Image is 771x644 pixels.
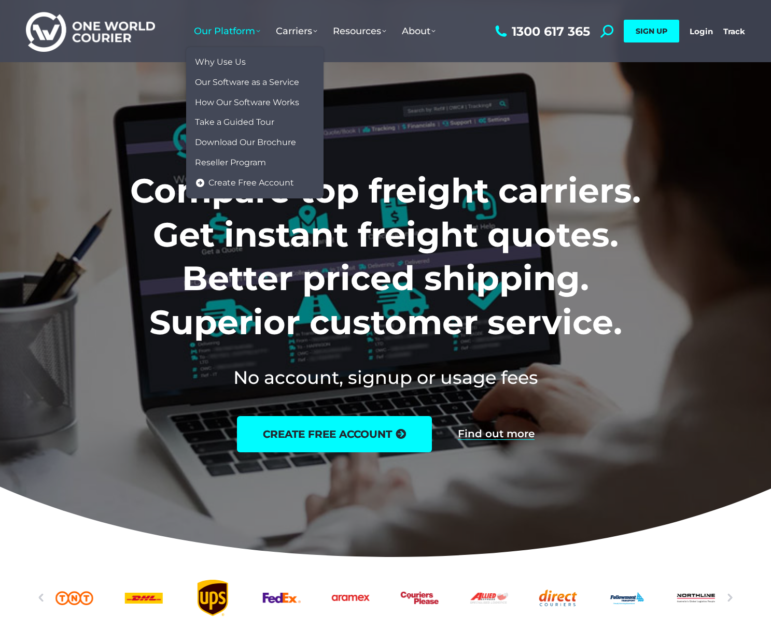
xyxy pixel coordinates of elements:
[194,25,260,37] span: Our Platform
[677,580,715,616] div: 11 / 25
[470,580,508,616] div: 8 / 25
[195,158,266,168] span: Reseller Program
[493,25,590,38] a: 1300 617 365
[723,26,745,36] a: Track
[195,77,299,88] span: Our Software as a Service
[124,580,162,616] div: 3 / 25
[332,580,370,616] div: 6 / 25
[191,153,318,173] a: Reseller Program
[325,15,394,47] a: Resources
[195,117,274,128] span: Take a Guided Tour
[62,169,709,344] h1: Compare top freight carriers. Get instant freight quotes. Better priced shipping. Superior custom...
[268,15,325,47] a: Carriers
[62,365,709,390] h2: No account, signup or usage fees
[195,137,296,148] span: Download Our Brochure
[470,580,508,616] a: Allied Express logo
[402,25,436,37] span: About
[208,178,294,189] span: Create Free Account
[690,26,713,36] a: Login
[263,580,301,616] a: FedEx logo
[401,580,439,616] div: 7 / 25
[124,580,162,616] a: DHl logo
[191,173,318,193] a: Create Free Account
[195,57,246,68] span: Why Use Us
[55,580,93,616] div: 2 / 25
[394,15,443,47] a: About
[458,428,535,440] a: Find out more
[608,580,646,616] a: Followmont transoirt web logo
[191,133,318,153] a: Download Our Brochure
[186,15,268,47] a: Our Platform
[539,580,577,616] a: Direct Couriers logo
[333,25,386,37] span: Resources
[237,416,432,452] a: create free account
[608,580,646,616] div: 10 / 25
[263,580,301,616] div: 5 / 25
[677,580,715,616] a: Northline logo
[401,580,439,616] a: Couriers Please logo
[194,580,232,616] div: 4 / 25
[624,20,679,42] a: SIGN UP
[191,73,318,93] a: Our Software as a Service
[194,580,232,616] a: UPS logo
[539,580,577,616] div: 9 / 25
[55,580,715,616] div: Slides
[191,112,318,133] a: Take a Guided Tour
[191,52,318,73] a: Why Use Us
[55,580,93,616] a: TNT logo Australian freight company
[191,93,318,113] a: How Our Software Works
[636,26,667,36] span: SIGN UP
[276,25,317,37] span: Carriers
[332,580,370,616] a: Aramex_logo
[195,97,299,108] span: How Our Software Works
[26,10,155,52] img: One World Courier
